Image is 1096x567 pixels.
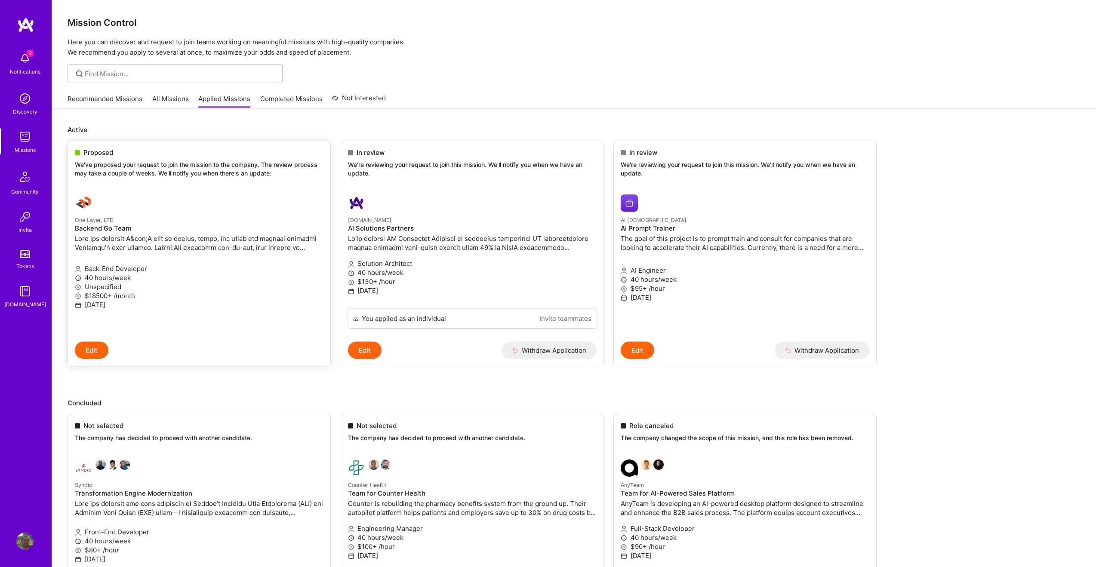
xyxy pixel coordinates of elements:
[621,160,869,177] p: We're reviewing your request to join this mission. We'll notify you when we have an update.
[18,225,32,234] div: Invite
[75,342,108,359] button: Edit
[357,148,385,157] span: In review
[539,314,591,323] a: Invite teammates
[629,148,657,157] span: In review
[348,259,597,268] p: Solution Architect
[381,459,391,470] img: Andres Diaz
[621,342,654,359] button: Edit
[83,148,113,157] span: Proposed
[68,17,1081,28] h3: Mission Control
[348,342,382,359] button: Edit
[152,94,189,108] a: All Missions
[348,286,597,295] p: [DATE]
[621,275,869,284] p: 40 hours/week
[348,225,597,232] h4: AI Solutions Partners
[614,188,876,342] a: AI Prophets company logoAI [DEMOGRAPHIC_DATA]AI Prompt TrainerThe goal of this project is to prom...
[16,283,34,300] img: guide book
[348,533,597,542] p: 40 hours/week
[621,295,627,301] i: icon Calendar
[85,69,276,78] input: Find Mission...
[348,288,354,295] i: icon Calendar
[75,217,114,223] small: One Layer, LTD
[20,250,30,258] img: tokens
[621,459,638,477] img: AnyTeam company logo
[621,293,869,302] p: [DATE]
[75,194,92,212] img: One Layer, LTD company logo
[27,50,34,57] span: 2
[75,284,81,290] i: icon MoneyGray
[10,67,40,76] div: Notifications
[348,261,354,268] i: icon Applicant
[75,302,81,308] i: icon Calendar
[68,94,142,108] a: Recommended Missions
[68,125,1081,134] p: Active
[621,225,869,232] h4: AI Prompt Trainer
[15,166,35,187] img: Community
[621,482,644,488] small: AnyTeam
[621,284,869,293] p: $95+ /hour
[621,544,627,550] i: icon MoneyGray
[75,266,81,272] i: icon Applicant
[75,264,323,273] p: Back-End Developer
[68,398,1081,407] p: Concluded
[348,542,597,551] p: $100+ /hour
[75,282,323,291] p: Unspecified
[15,145,36,154] div: Missions
[75,225,323,232] h4: Backend Go Team
[621,268,627,274] i: icon Applicant
[75,160,323,177] p: We've proposed your request to join the mission to the company. The review process may take a cou...
[621,277,627,283] i: icon Clock
[348,459,365,477] img: Counter Health company logo
[348,160,597,177] p: We're reviewing your request to join this mission. We'll notify you when we have an update.
[621,286,627,292] i: icon MoneyGray
[348,524,597,533] p: Engineering Manager
[11,187,39,196] div: Community
[74,69,84,79] i: icon SearchGrey
[348,535,354,541] i: icon Clock
[621,542,869,551] p: $90+ /hour
[16,533,34,550] img: User Avatar
[16,262,34,271] div: Tokens
[621,526,627,532] i: icon Applicant
[68,188,330,342] a: One Layer, LTD company logoOne Layer, LTDBackend Go TeamLore ips dolorsit A&con;A elit se doeius,...
[16,90,34,107] img: discovery
[641,459,652,470] img: Souvik Basu
[348,553,354,559] i: icon Calendar
[75,293,81,299] i: icon MoneyGray
[348,194,365,212] img: A.Team company logo
[621,535,627,541] i: icon Clock
[13,107,37,116] div: Discovery
[621,524,869,533] p: Full-Stack Developer
[348,217,391,223] small: [DOMAIN_NAME]
[348,551,597,560] p: [DATE]
[348,279,354,286] i: icon MoneyGray
[653,459,664,470] img: James Touhey
[369,459,379,470] img: Raul Gallegos
[75,234,323,252] p: Lore ips dolorsit A&con;A elit se doeius, tempo, inc utlab etd magnaal enimadmi VenIamqu’n exer u...
[198,94,250,108] a: Applied Missions
[75,273,323,282] p: 40 hours/week
[348,499,597,517] p: Counter is rebuilding the pharmacy benefits system from the ground up. Their autopilot platform h...
[68,37,1081,58] p: Here you can discover and request to join teams working on meaningful missions with high-quality ...
[75,300,323,309] p: [DATE]
[502,342,597,359] button: Withdraw Application
[4,300,46,309] div: [DOMAIN_NAME]
[775,342,870,359] button: Withdraw Application
[17,17,34,33] img: logo
[348,277,597,286] p: $130+ /hour
[332,93,386,108] a: Not Interested
[260,94,323,108] a: Completed Missions
[348,526,354,532] i: icon Applicant
[621,551,869,560] p: [DATE]
[75,291,323,300] p: $18500+ /month
[362,314,446,323] div: You applied as an individual
[348,490,597,497] h4: Team for Counter Health
[75,275,81,281] i: icon Clock
[621,266,869,275] p: AI Engineer
[621,553,627,559] i: icon Calendar
[621,533,869,542] p: 40 hours/week
[16,128,34,145] img: teamwork
[16,50,34,67] img: bell
[621,217,687,223] small: AI [DEMOGRAPHIC_DATA]
[357,421,397,430] span: Not selected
